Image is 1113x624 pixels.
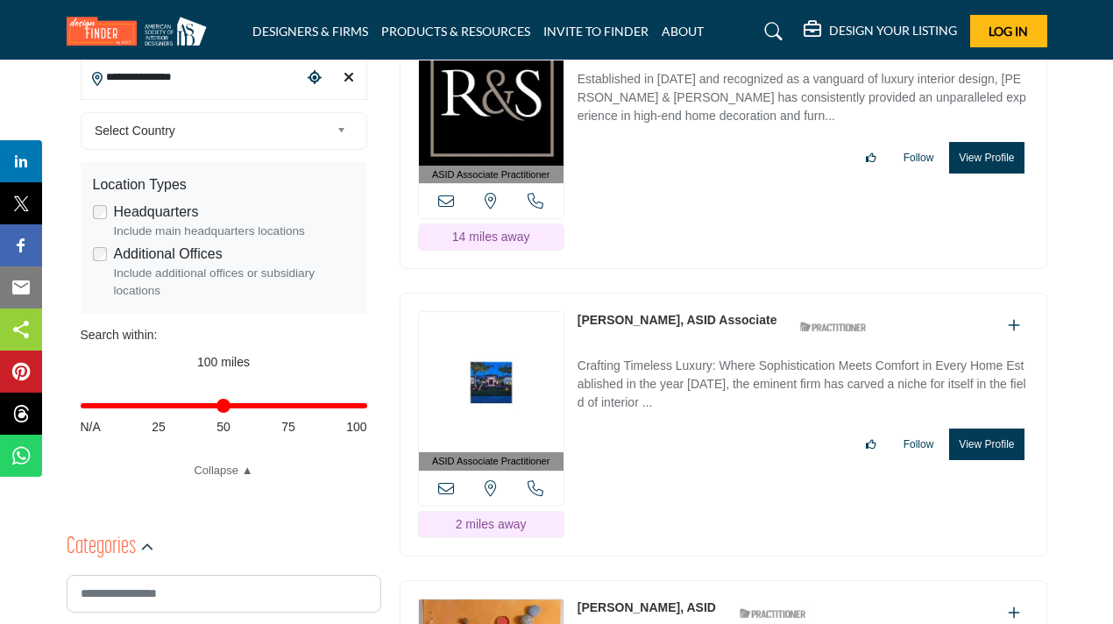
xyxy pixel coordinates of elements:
button: Follow [892,429,946,459]
button: View Profile [949,429,1024,460]
input: Search Category [67,575,381,613]
span: 2 miles away [456,517,527,531]
span: 100 [346,418,366,436]
span: ASID Associate Practitioner [432,454,550,469]
a: Established in [DATE] and recognized as a vanguard of luxury interior design, [PERSON_NAME] & [PE... [578,60,1029,129]
button: Follow [892,143,946,173]
span: 50 [216,418,230,436]
p: Established in [DATE] and recognized as a vanguard of luxury interior design, [PERSON_NAME] & [PE... [578,70,1029,129]
a: INVITE TO FINDER [543,24,649,39]
p: Christine Brown, ASID [578,599,716,617]
a: [PERSON_NAME], ASID [578,600,716,614]
div: Clear search location [336,60,361,97]
button: Like listing [854,143,888,173]
input: Search Location [82,60,302,95]
div: Include main headquarters locations [114,223,355,240]
span: 25 [152,418,166,436]
h2: Categories [67,532,136,564]
button: Log In [970,15,1047,47]
p: Crafting Timeless Luxury: Where Sophistication Meets Comfort in Every Home Established in the yea... [578,357,1029,415]
a: Add To List [1008,318,1020,333]
a: [PERSON_NAME], ASID Associate [578,313,777,327]
span: N/A [81,418,101,436]
button: View Profile [949,142,1024,174]
label: Additional Offices [114,244,223,265]
div: Include additional offices or subsidiary locations [114,265,355,301]
label: Headquarters [114,202,199,223]
a: Search [748,18,794,46]
img: Christine Denault, ASID Associate [419,312,564,452]
h5: DESIGN YOUR LISTING [829,23,957,39]
button: Like listing [854,429,888,459]
span: Log In [989,24,1028,39]
span: 14 miles away [452,230,530,244]
span: 75 [281,418,295,436]
img: Site Logo [67,17,216,46]
img: ASID Qualified Practitioners Badge Icon [793,316,872,337]
div: DESIGN YOUR LISTING [804,21,957,42]
a: Crafting Timeless Luxury: Where Sophistication Meets Comfort in Every Home Established in the yea... [578,346,1029,415]
img: Christine Neal [419,25,564,166]
a: ASID Associate Practitioner [419,25,564,184]
span: ASID Associate Practitioner [432,167,550,182]
a: DESIGNERS & FIRMS [252,24,368,39]
a: ASID Associate Practitioner [419,312,564,471]
a: Add To List [1008,606,1020,620]
p: Christine Denault, ASID Associate [578,311,777,330]
div: Choose your current location [301,60,327,97]
a: ABOUT [662,24,704,39]
a: Collapse ▲ [81,462,367,479]
div: Search within: [81,326,367,344]
a: PRODUCTS & RESOURCES [381,24,530,39]
div: Location Types [93,174,355,195]
span: 100 miles [197,355,250,369]
span: Select Country [95,120,330,141]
